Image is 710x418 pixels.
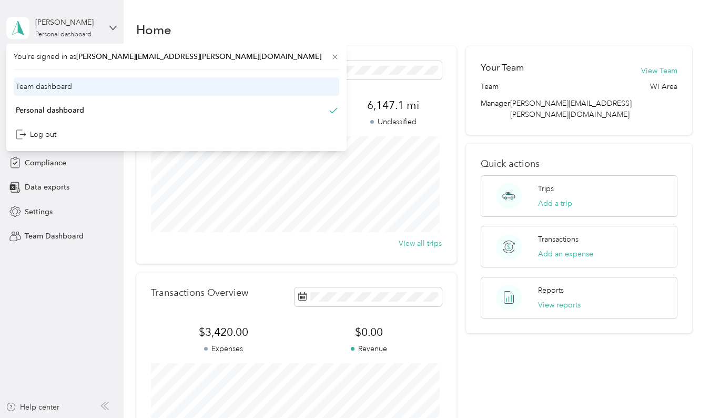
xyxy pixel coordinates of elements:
[538,300,581,311] button: View reports
[16,105,84,116] div: Personal dashboard
[151,343,296,354] p: Expenses
[538,198,572,209] button: Add a trip
[538,183,554,194] p: Trips
[35,17,101,28] div: [PERSON_NAME]
[6,402,59,413] button: Help center
[481,61,524,74] h2: Your Team
[538,285,564,296] p: Reports
[651,359,710,418] iframe: Everlance-gr Chat Button Frame
[136,24,171,35] h1: Home
[14,51,339,62] span: You’re signed in as
[35,32,92,38] div: Personal dashboard
[345,116,442,127] p: Unclassified
[16,81,72,92] div: Team dashboard
[25,206,53,217] span: Settings
[16,129,56,140] div: Log out
[25,157,66,168] span: Compliance
[650,81,677,92] span: WI Area
[481,158,677,170] p: Quick actions
[510,99,632,119] span: [PERSON_NAME][EMAIL_ADDRESS][PERSON_NAME][DOMAIN_NAME]
[151,287,248,298] p: Transactions Overview
[399,238,442,249] button: View all trips
[538,248,593,260] button: Add an expense
[297,325,442,340] span: $0.00
[538,234,579,245] p: Transactions
[151,325,296,340] span: $3,420.00
[76,52,321,61] span: [PERSON_NAME][EMAIL_ADDRESS][PERSON_NAME][DOMAIN_NAME]
[25,231,84,242] span: Team Dashboard
[345,98,442,113] span: 6,147.1 mi
[481,81,499,92] span: Team
[641,65,677,76] button: View Team
[25,182,69,193] span: Data exports
[481,98,510,120] span: Manager
[297,343,442,354] p: Revenue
